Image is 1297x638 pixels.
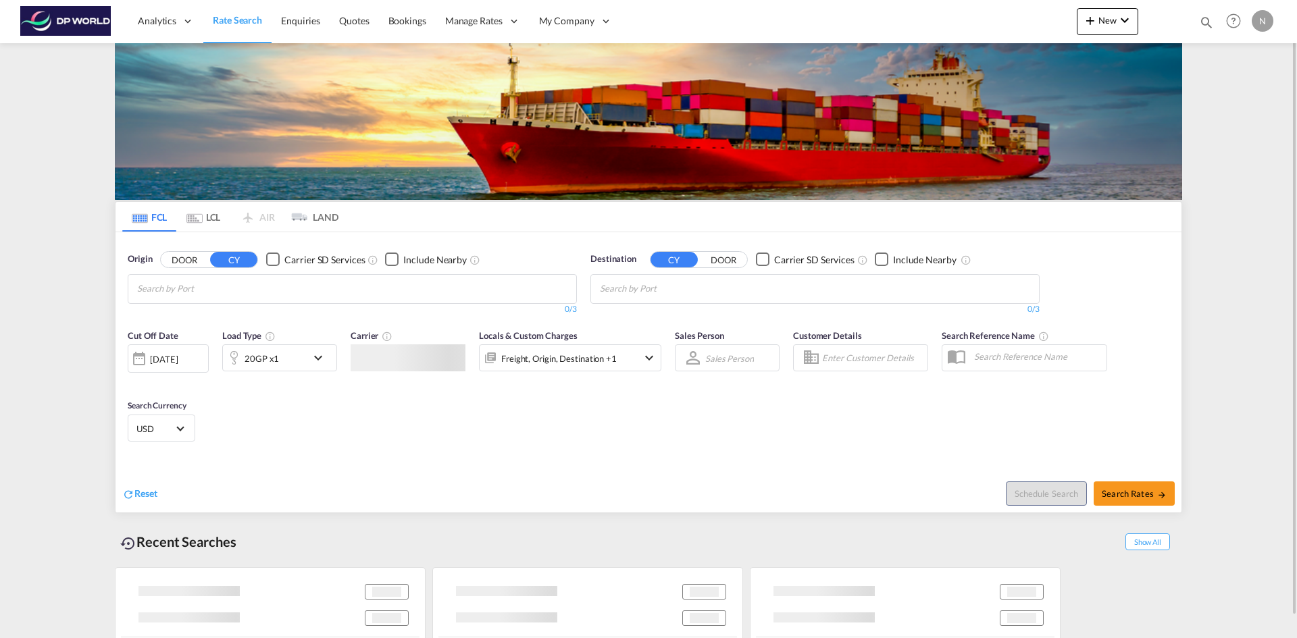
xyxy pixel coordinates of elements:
md-tab-item: FCL [122,202,176,232]
div: [DATE] [128,344,209,373]
md-icon: Unchecked: Ignores neighbouring ports when fetching rates.Checked : Includes neighbouring ports w... [961,255,971,265]
md-pagination-wrapper: Use the left and right arrow keys to navigate between tabs [122,202,338,232]
div: 20GP x1 [245,349,279,368]
input: Chips input. [137,278,265,300]
button: Note: By default Schedule search will only considerorigin ports, destination ports and cut off da... [1006,481,1087,506]
md-select: Sales Person [704,348,755,368]
div: Carrier SD Services [284,253,365,267]
md-tab-item: LAND [284,202,338,232]
md-icon: icon-refresh [122,488,134,500]
div: N [1252,10,1273,32]
button: DOOR [700,252,747,267]
md-checkbox: Checkbox No Ink [385,252,467,267]
span: Carrier [351,330,392,341]
span: Help [1222,9,1245,32]
div: Include Nearby [893,253,957,267]
span: Search Reference Name [942,330,1049,341]
md-icon: icon-information-outline [265,331,276,342]
div: icon-magnify [1199,15,1214,35]
md-icon: Unchecked: Search for CY (Container Yard) services for all selected carriers.Checked : Search for... [367,255,378,265]
span: Quotes [339,15,369,26]
div: icon-refreshReset [122,487,157,502]
span: New [1082,15,1133,26]
div: Freight Origin Destination Factory Stuffingicon-chevron-down [479,344,661,371]
md-icon: Unchecked: Search for CY (Container Yard) services for all selected carriers.Checked : Search for... [857,255,868,265]
md-icon: icon-chevron-down [310,350,333,366]
button: Search Ratesicon-arrow-right [1094,481,1175,506]
div: Freight Origin Destination Factory Stuffing [501,349,617,368]
md-icon: The selected Trucker/Carrierwill be displayed in the rate results If the rates are from another f... [382,331,392,342]
button: CY [651,252,698,267]
input: Chips input. [600,278,728,300]
span: USD [136,423,174,435]
md-chips-wrap: Chips container with autocompletion. Enter the text area, type text to search, and then use the u... [135,275,271,300]
div: OriginDOOR CY Checkbox No InkUnchecked: Search for CY (Container Yard) services for all selected ... [116,232,1181,512]
md-icon: icon-chevron-down [641,350,657,366]
input: Enter Customer Details [822,348,923,368]
span: Search Currency [128,400,186,410]
span: Enquiries [281,15,320,26]
md-icon: Your search will be saved by the below given name [1038,331,1049,342]
div: Help [1222,9,1252,34]
md-icon: icon-plus 400-fg [1082,12,1098,28]
button: CY [210,252,257,267]
span: Rate Search [213,14,262,26]
span: Search Rates [1102,488,1167,499]
div: Include Nearby [403,253,467,267]
span: Reset [134,487,157,499]
button: DOOR [161,252,208,267]
md-datepicker: Select [128,371,138,390]
button: icon-plus 400-fgNewicon-chevron-down [1077,8,1138,35]
span: Destination [590,252,636,266]
span: Analytics [138,14,176,28]
span: Load Type [222,330,276,341]
span: Customer Details [793,330,861,341]
div: 0/3 [128,304,577,315]
md-icon: icon-magnify [1199,15,1214,30]
div: Recent Searches [115,527,242,557]
md-select: Select Currency: $ USDUnited States Dollar [135,419,188,438]
md-tab-item: LCL [176,202,230,232]
md-icon: icon-arrow-right [1157,490,1167,500]
span: Cut Off Date [128,330,178,341]
span: Bookings [388,15,426,26]
div: 20GP x1icon-chevron-down [222,344,337,371]
md-icon: icon-backup-restore [120,535,136,552]
span: Origin [128,252,152,266]
md-checkbox: Checkbox No Ink [756,252,855,267]
span: My Company [539,14,594,28]
span: Show All [1125,533,1170,550]
md-icon: icon-chevron-down [1117,12,1133,28]
md-chips-wrap: Chips container with autocompletion. Enter the text area, type text to search, and then use the u... [598,275,734,300]
div: Carrier SD Services [774,253,855,267]
md-icon: Unchecked: Ignores neighbouring ports when fetching rates.Checked : Includes neighbouring ports w... [469,255,480,265]
md-checkbox: Checkbox No Ink [875,252,957,267]
div: [DATE] [150,353,178,365]
img: LCL+%26+FCL+BACKGROUND.png [115,43,1182,200]
input: Search Reference Name [967,346,1107,367]
span: Locals & Custom Charges [479,330,578,341]
span: Sales Person [675,330,724,341]
img: c08ca190194411f088ed0f3ba295208c.png [20,6,111,36]
md-checkbox: Checkbox No Ink [266,252,365,267]
span: Manage Rates [445,14,503,28]
div: 0/3 [590,304,1040,315]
